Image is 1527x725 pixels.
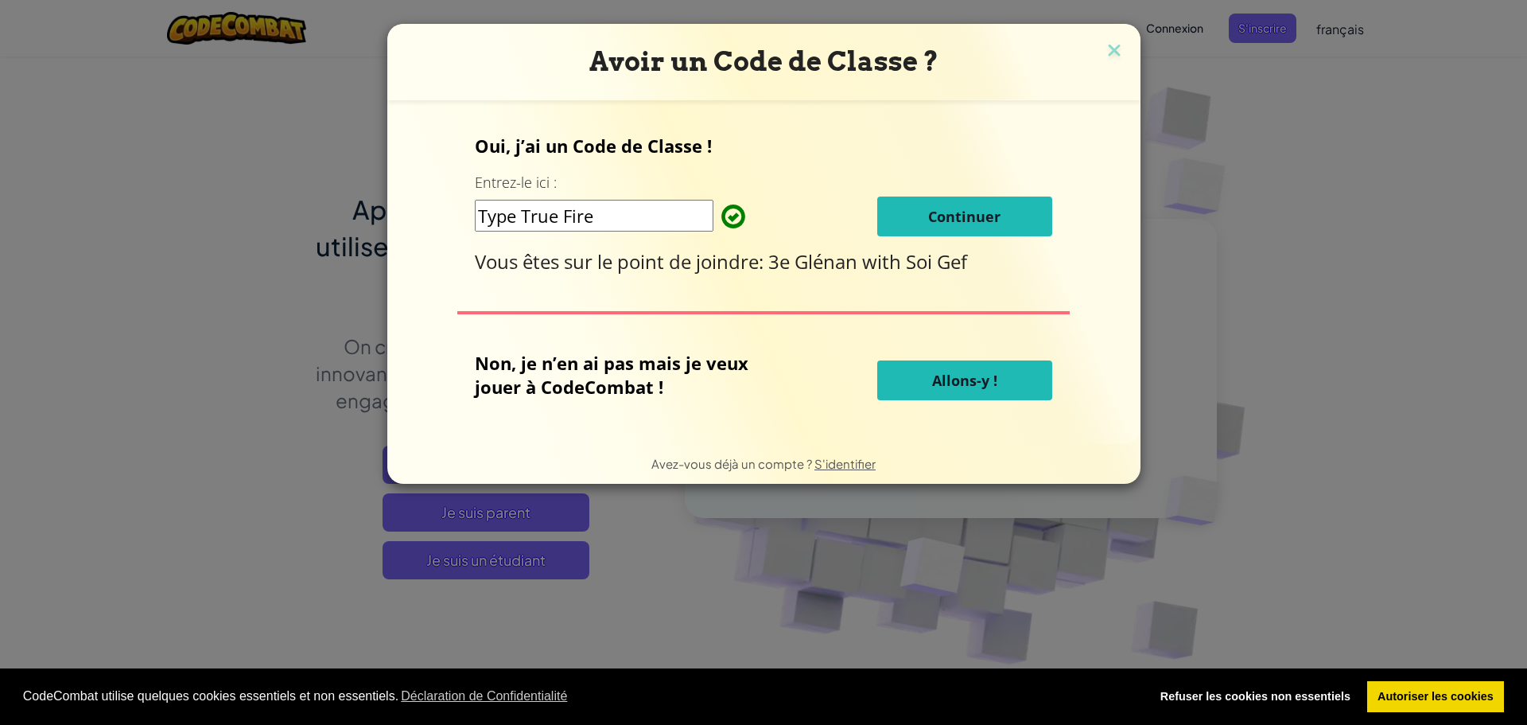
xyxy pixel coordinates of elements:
[23,684,1137,708] span: CodeCombat utilise quelques cookies essentiels et non essentiels.
[877,197,1052,236] button: Continuer
[475,173,557,193] label: Entrez-le ici :
[475,351,798,399] p: Non, je n’en ai pas mais je veux jouer à CodeCombat !
[862,248,906,275] span: with
[1367,681,1505,713] a: allow cookies
[589,45,938,77] span: Avoir un Code de Classe ?
[651,456,814,471] span: Avez-vous déjà un compte ?
[475,134,1052,158] p: Oui, j’ai un Code de Classe !
[906,248,967,275] span: Soi Gef
[932,371,997,390] span: Allons-y !
[1104,40,1125,64] img: close icon
[398,684,569,708] a: learn more about cookies
[475,248,768,275] span: Vous êtes sur le point de joindre:
[768,248,862,275] span: 3e Glénan
[1149,681,1361,713] a: deny cookies
[928,207,1001,226] span: Continuer
[814,456,876,471] a: S'identifier
[877,361,1052,400] button: Allons-y !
